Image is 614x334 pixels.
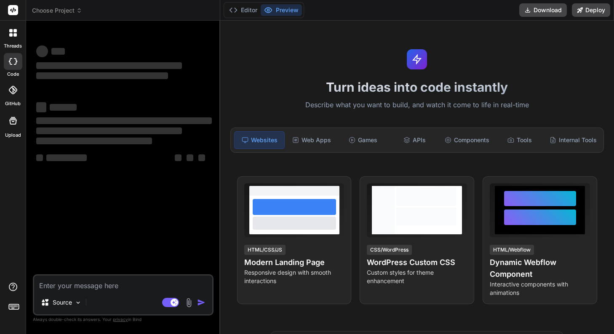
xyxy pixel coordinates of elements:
span: ‌ [36,154,43,161]
div: Tools [494,131,545,149]
p: Responsive design with smooth interactions [244,268,344,285]
button: Deploy [572,3,610,17]
label: threads [4,42,22,50]
h4: WordPress Custom CSS [367,257,467,268]
h4: Dynamic Webflow Component [490,257,590,280]
button: Preview [261,4,302,16]
span: ‌ [46,154,87,161]
span: ‌ [36,45,48,57]
p: Describe what you want to build, and watch it come to life in real-time [225,100,609,111]
p: Interactive components with animations [490,280,590,297]
span: privacy [113,317,128,322]
div: Web Apps [286,131,336,149]
span: ‌ [175,154,182,161]
label: Upload [5,132,21,139]
span: ‌ [198,154,205,161]
span: ‌ [36,138,152,144]
div: Internal Tools [546,131,600,149]
span: ‌ [50,104,77,111]
div: Websites [234,131,285,149]
div: Components [441,131,493,149]
span: ‌ [187,154,193,161]
div: Games [338,131,388,149]
button: Editor [226,4,261,16]
span: ‌ [36,102,46,112]
div: CSS/WordPress [367,245,412,255]
span: ‌ [36,127,182,134]
p: Always double-check its answers. Your in Bind [33,315,214,323]
div: HTML/Webflow [490,245,534,255]
p: Source [53,298,72,307]
div: HTML/CSS/JS [244,245,286,255]
label: GitHub [5,100,21,107]
span: ‌ [36,117,212,124]
img: attachment [184,298,194,307]
button: Download [519,3,567,17]
img: icon [197,298,206,307]
h1: Turn ideas into code instantly [225,80,609,95]
h4: Modern Landing Page [244,257,344,268]
span: ‌ [36,72,168,79]
span: ‌ [36,62,182,69]
span: ‌ [51,48,65,55]
label: code [7,71,19,78]
img: Pick Models [75,299,82,306]
div: APIs [390,131,440,149]
p: Custom styles for theme enhancement [367,268,467,285]
span: Choose Project [32,6,82,15]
